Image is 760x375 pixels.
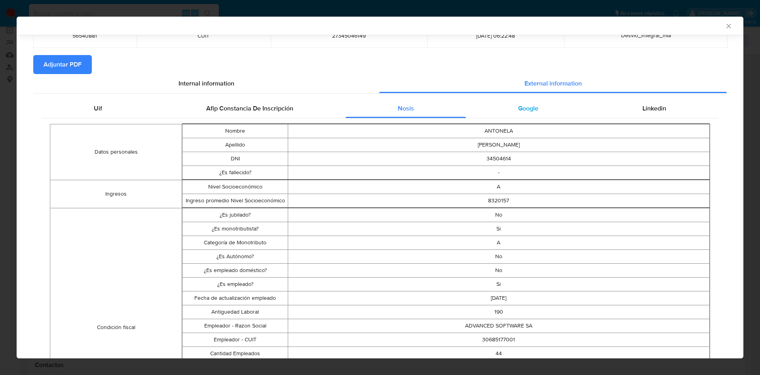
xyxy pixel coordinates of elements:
td: 30685177001 [288,333,709,346]
td: Datos personales [50,124,182,180]
td: Apellido [182,138,288,152]
td: 44 [288,346,709,360]
span: 27345046149 [280,32,418,39]
td: Si [288,222,709,236]
td: Empleador - Razon Social [182,319,288,333]
td: Nombre [182,124,288,138]
span: 56540881 [43,32,127,39]
td: DNI [182,152,288,166]
button: Adjuntar PDF [33,55,92,74]
span: Adjuntar PDF [44,56,82,73]
td: Fecha de actualización empleado [182,291,288,305]
span: Afip Constancia De Inscripción [206,104,293,113]
td: Empleador - CUIT [182,333,288,346]
td: - [288,166,709,179]
span: Linkedin [642,104,666,113]
td: No [288,249,709,263]
td: Antiguedad Laboral [182,305,288,319]
td: [PERSON_NAME] [288,138,709,152]
span: Uif [94,104,102,113]
td: A [288,180,709,194]
td: ¿Es monotributista? [182,222,288,236]
td: 190 [288,305,709,319]
div: Detailed info [33,74,727,93]
td: Categoría de Monotributo [182,236,288,249]
td: ADVANCED SOFTWARE SA [288,319,709,333]
span: Internal information [179,79,234,88]
td: ¿Es empleado? [182,277,288,291]
td: Ingresos [50,180,182,208]
td: ¿Es empleado doméstico? [182,263,288,277]
span: Nosis [398,104,414,113]
td: ¿Es Autónomo? [182,249,288,263]
td: 34504614 [288,152,709,166]
td: A [288,236,709,249]
td: [DATE] [288,291,709,305]
td: 8320157 [288,194,709,207]
span: Desvio_integral_mla [621,31,671,39]
button: Cerrar ventana [725,22,732,29]
td: ANTONELA [288,124,709,138]
div: closure-recommendation-modal [17,17,743,358]
span: External information [524,79,582,88]
span: [DATE] 06:22:48 [437,32,555,39]
td: ¿Es jubilado? [182,208,288,222]
span: Google [518,104,538,113]
div: Detailed external info [42,99,718,118]
td: ¿Es fallecido? [182,166,288,179]
td: No [288,263,709,277]
td: Nivel Socioeconómico [182,180,288,194]
td: Si [288,277,709,291]
td: Ingreso promedio Nivel Socioeconómico [182,194,288,207]
span: CUIT [146,32,261,39]
td: No [288,208,709,222]
td: Cantidad Empleados [182,346,288,360]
